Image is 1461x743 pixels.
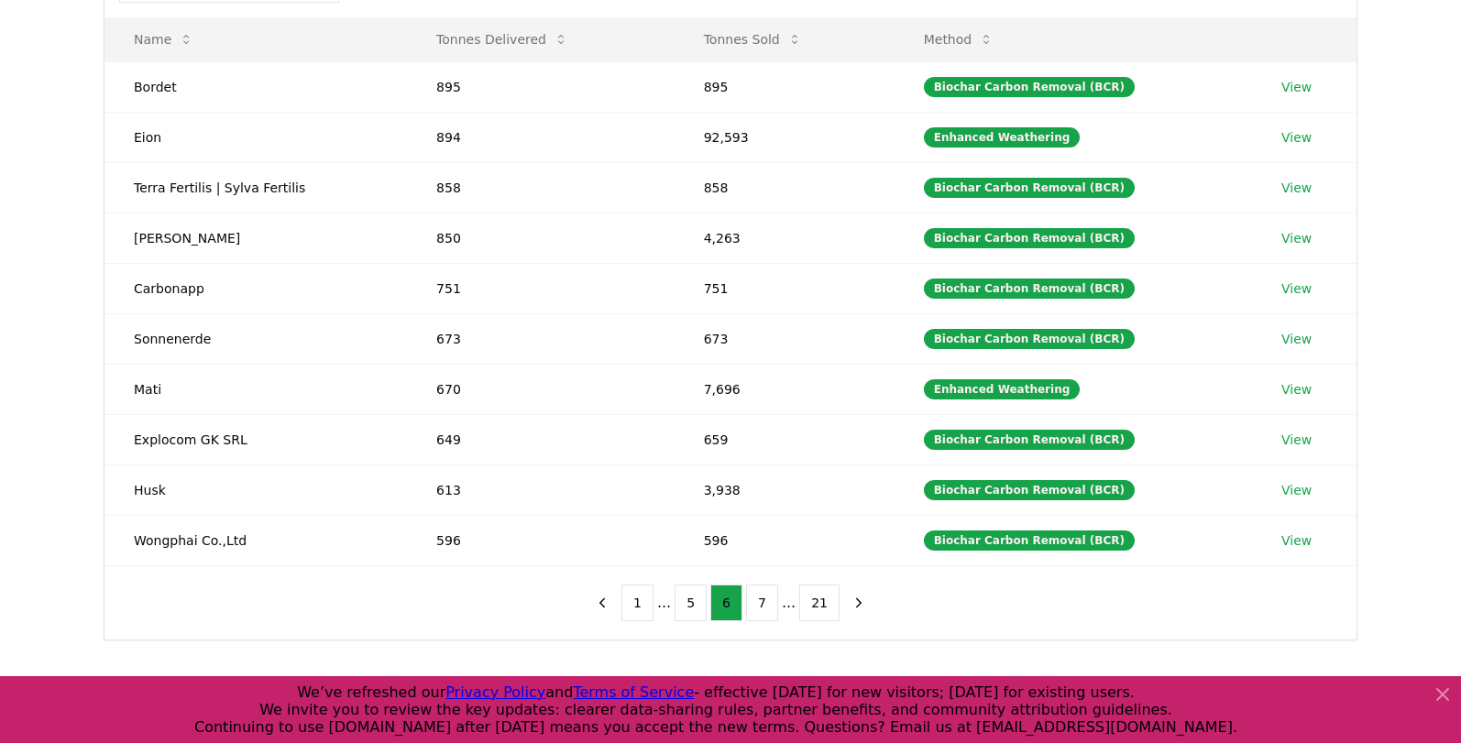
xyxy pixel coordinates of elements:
a: View [1281,481,1312,499]
div: Biochar Carbon Removal (BCR) [924,530,1135,551]
td: 894 [407,112,675,162]
td: 895 [407,61,675,112]
td: 596 [675,515,895,565]
td: 613 [407,464,675,515]
button: 5 [675,585,707,621]
button: next page [843,585,874,621]
button: 21 [799,585,840,621]
td: 858 [407,162,675,213]
div: Biochar Carbon Removal (BCR) [924,77,1135,97]
a: View [1281,380,1312,399]
a: View [1281,128,1312,147]
button: Method [909,21,1009,58]
td: Explocom GK SRL [104,414,407,464]
button: Tonnes Sold [689,21,817,58]
td: 670 [407,364,675,414]
td: Carbonapp [104,263,407,313]
td: 751 [675,263,895,313]
td: Sonnenerde [104,313,407,364]
td: 4,263 [675,213,895,263]
a: View [1281,431,1312,449]
td: 858 [675,162,895,213]
div: Biochar Carbon Removal (BCR) [924,178,1135,198]
a: View [1281,330,1312,348]
td: 649 [407,414,675,464]
td: Wongphai Co.,Ltd [104,515,407,565]
td: [PERSON_NAME] [104,213,407,263]
button: 1 [621,585,654,621]
div: Biochar Carbon Removal (BCR) [924,228,1135,248]
td: 92,593 [675,112,895,162]
button: 6 [710,585,742,621]
td: Terra Fertilis | Sylva Fertilis [104,162,407,213]
td: Bordet [104,61,407,112]
td: Husk [104,464,407,515]
div: Biochar Carbon Removal (BCR) [924,329,1135,349]
button: previous page [587,585,618,621]
a: View [1281,279,1312,298]
li: ... [657,592,671,614]
div: Biochar Carbon Removal (BCR) [924,480,1135,500]
td: 659 [675,414,895,464]
a: View [1281,179,1312,197]
a: View [1281,531,1312,550]
td: 673 [407,313,675,364]
td: 3,938 [675,464,895,515]
a: View [1281,78,1312,96]
div: Enhanced Weathering [924,127,1081,148]
button: Tonnes Delivered [422,21,583,58]
a: View [1281,229,1312,247]
td: Eion [104,112,407,162]
button: Name [119,21,208,58]
td: 596 [407,515,675,565]
td: 850 [407,213,675,263]
td: 673 [675,313,895,364]
td: Mati [104,364,407,414]
button: 7 [746,585,778,621]
li: ... [782,592,796,614]
div: Enhanced Weathering [924,379,1081,399]
div: Biochar Carbon Removal (BCR) [924,279,1135,299]
td: 751 [407,263,675,313]
td: 7,696 [675,364,895,414]
div: Biochar Carbon Removal (BCR) [924,430,1135,450]
td: 895 [675,61,895,112]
